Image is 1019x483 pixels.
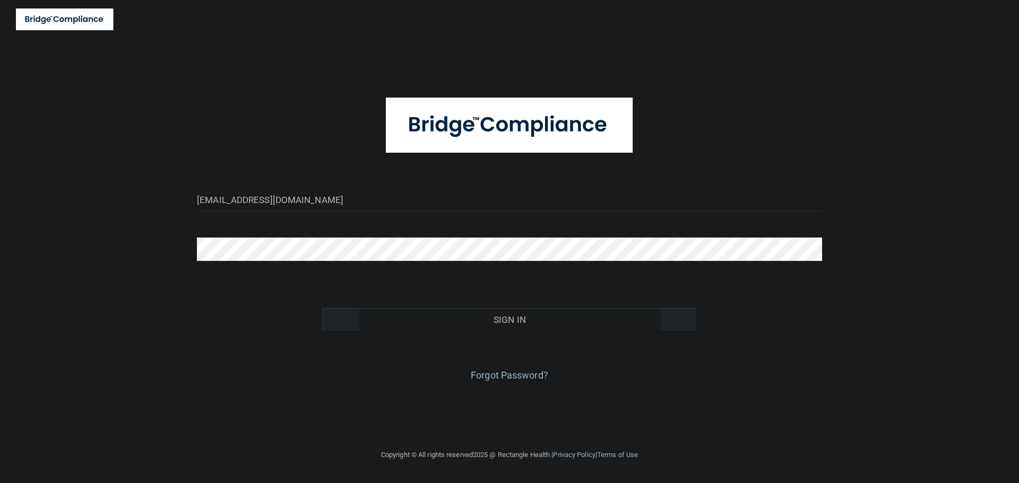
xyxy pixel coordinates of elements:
div: Copyright © All rights reserved 2025 @ Rectangle Health | | [316,438,703,472]
img: bridge_compliance_login_screen.278c3ca4.svg [386,98,633,153]
a: Forgot Password? [471,370,548,381]
a: Terms of Use [597,451,638,459]
input: Email [197,188,822,212]
a: Privacy Policy [553,451,595,459]
img: bridge_compliance_login_screen.278c3ca4.svg [16,8,114,30]
button: Sign In [322,308,697,331]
